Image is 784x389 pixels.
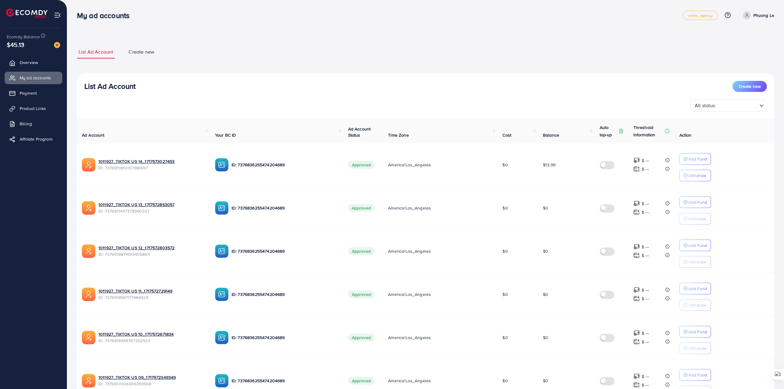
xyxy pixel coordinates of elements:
a: My ad accounts [5,72,62,84]
p: $ --- [642,381,649,389]
span: $0 [543,248,548,254]
h3: List Ad Account [84,82,136,91]
p: Add Fund [688,328,707,335]
p: ID: 7376836255474204689 [232,204,338,212]
span: Create new [739,83,761,89]
span: $0 [543,334,548,341]
img: ic-ads-acc.e4c84228.svg [82,331,95,344]
p: Add Fund [688,242,707,249]
img: ic-ba-acc.ded83a64.svg [215,288,229,301]
p: Withdraw [688,215,706,222]
img: ic-ba-acc.ded83a64.svg [215,374,229,387]
p: Add Fund [688,198,707,206]
span: Approved [348,204,375,212]
button: Withdraw [679,299,711,311]
a: Billing [5,118,62,130]
span: Balance [543,132,559,138]
p: Phuong Le [753,12,774,19]
p: Threshold information [633,124,663,138]
span: Your BC ID [215,132,236,138]
span: America/Los_Angeles [388,378,431,384]
span: America/Los_Angeles [388,334,431,341]
img: top-up amount [633,166,640,172]
p: $ --- [642,157,649,164]
span: Product Links [20,105,46,111]
span: Approved [348,334,375,342]
span: Affiliate Program [20,136,52,142]
img: top-up amount [633,373,640,380]
span: Payment [20,90,37,96]
span: America/Los_Angeles [388,248,431,254]
p: ID: 7376836255474204689 [232,334,338,341]
img: ic-ba-acc.ded83a64.svg [215,244,229,258]
span: ID: 7376919147378360337 [98,208,205,214]
span: $0 [502,205,508,211]
span: $0 [502,162,508,168]
img: logo [6,9,48,18]
img: top-up amount [633,338,640,345]
span: $13.99 [543,162,555,168]
span: All status [694,101,717,110]
span: Cost [502,132,511,138]
span: Approved [348,247,375,255]
img: ic-ads-acc.e4c84228.svg [82,158,95,172]
button: Add Fund [679,283,711,294]
button: Withdraw [679,342,711,354]
button: Add Fund [679,369,711,381]
h3: My ad accounts [77,11,134,20]
p: ID: 7376836255474204689 [232,377,338,384]
a: 1011927_TIKTOK US 14_1717573027453 [98,158,205,164]
span: $0 [543,291,548,297]
div: <span class='underline'>1011927_TIKTOK US 11_1717572729149</span></br>7376918567171964929 [98,288,205,300]
div: <span class='underline'>1011927_TIKTOK US 14_1717573027453</span></br>7376919910317981697 [98,158,205,171]
img: ic-ads-acc.e4c84228.svg [82,244,95,258]
button: Create new [732,81,767,92]
img: ic-ads-acc.e4c84228.svg [82,201,95,215]
a: Overview [5,56,62,69]
button: Add Fund [679,153,711,165]
span: Approved [348,377,375,385]
a: 1011927_TIKTOK US 12_1717572803572 [98,245,205,251]
span: Ecomdy Balance [7,34,40,40]
span: List Ad Account [79,48,113,55]
img: ic-ads-acc.e4c84228.svg [82,288,95,301]
input: Search for option [717,100,757,110]
span: $0 [543,205,548,211]
p: $ --- [642,165,649,173]
img: top-up amount [633,244,640,250]
img: menu [54,12,61,19]
img: ic-ba-acc.ded83a64.svg [215,201,229,215]
span: Ad Account Status [348,126,371,138]
button: Add Fund [679,196,711,208]
span: Approved [348,290,375,298]
a: white_agency [683,11,718,20]
span: Ad Account [82,132,105,138]
a: Payment [5,87,62,99]
span: Overview [20,59,38,66]
p: Add Fund [688,155,707,163]
span: ID: 7376918567171964929 [98,294,205,300]
p: $ --- [642,338,649,346]
div: <span class='underline'>1011927_TIKTOK US 09_1717572349349</span></br>7376917006366359568 [98,374,205,387]
img: top-up amount [633,287,640,293]
p: $ --- [642,286,649,294]
a: Product Links [5,102,62,115]
span: ID: 7376919910317981697 [98,165,205,171]
div: <span class='underline'>1011927_TIKTOK US 10_1717572671834</span></br>7376918369767292929 [98,331,205,344]
span: $0 [502,378,508,384]
a: 1011927_TIKTOK US 09_1717572349349 [98,374,205,380]
img: top-up amount [633,200,640,207]
span: Time Zone [388,132,409,138]
p: $ --- [642,243,649,251]
img: ic-ads-acc.e4c84228.svg [82,374,95,387]
span: $0 [502,291,508,297]
img: top-up amount [633,252,640,259]
button: Add Fund [679,240,711,251]
p: $ --- [642,330,649,337]
a: Affiliate Program [5,133,62,145]
a: Phuong Le [740,11,774,19]
p: ID: 7376836255474204689 [232,161,338,168]
div: <span class='underline'>1011927_TIKTOK US 13_1717572853057</span></br>7376919147378360337 [98,202,205,214]
span: $0 [543,378,548,384]
img: ic-ba-acc.ded83a64.svg [215,331,229,344]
